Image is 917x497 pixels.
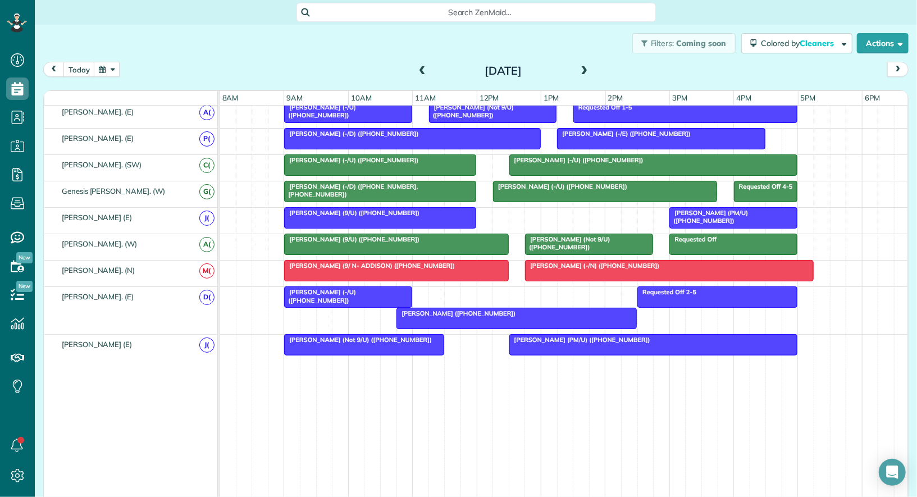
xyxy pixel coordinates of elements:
[199,158,215,173] span: C(
[863,93,882,102] span: 6pm
[60,186,167,195] span: Genesis [PERSON_NAME]. (W)
[799,93,818,102] span: 5pm
[428,103,514,119] span: [PERSON_NAME] (Not 9/U) ([PHONE_NUMBER])
[60,239,139,248] span: [PERSON_NAME]. (W)
[396,309,516,317] span: [PERSON_NAME] ([PHONE_NUMBER])
[284,235,420,243] span: [PERSON_NAME] (9/U) ([PHONE_NUMBER])
[284,209,420,217] span: [PERSON_NAME] (9/U) ([PHONE_NUMBER])
[879,459,906,486] div: Open Intercom Messenger
[16,252,33,263] span: New
[413,93,438,102] span: 11am
[284,288,356,304] span: [PERSON_NAME] (-/U) ([PHONE_NUMBER])
[60,292,136,301] span: [PERSON_NAME]. (E)
[199,131,215,147] span: P(
[857,33,909,53] button: Actions
[509,336,651,344] span: [PERSON_NAME] (PM/U) ([PHONE_NUMBER])
[60,266,137,275] span: [PERSON_NAME]. (N)
[669,235,717,243] span: Requested Off
[16,281,33,292] span: New
[284,183,418,198] span: [PERSON_NAME] (-/D) ([PHONE_NUMBER], [PHONE_NUMBER])
[284,336,432,344] span: [PERSON_NAME] (Not 9/U) ([PHONE_NUMBER])
[199,338,215,353] span: J(
[199,237,215,252] span: A(
[573,103,633,111] span: Requested Off 1-5
[670,93,690,102] span: 3pm
[199,105,215,120] span: A(
[492,183,628,190] span: [PERSON_NAME] (-/U) ([PHONE_NUMBER])
[199,211,215,226] span: J(
[199,184,215,199] span: G(
[676,38,727,48] span: Coming soon
[433,65,573,77] h2: [DATE]
[349,93,374,102] span: 10am
[761,38,838,48] span: Colored by
[637,288,697,296] span: Requested Off 2-5
[606,93,626,102] span: 2pm
[60,107,136,116] span: [PERSON_NAME]. (E)
[524,235,610,251] span: [PERSON_NAME] (Not 9/U) ([PHONE_NUMBER])
[199,290,215,305] span: D(
[477,93,501,102] span: 12pm
[734,93,754,102] span: 4pm
[199,263,215,279] span: M(
[60,340,134,349] span: [PERSON_NAME] (E)
[60,134,136,143] span: [PERSON_NAME]. (E)
[556,130,691,138] span: [PERSON_NAME] (-/E) ([PHONE_NUMBER])
[741,33,852,53] button: Colored byCleaners
[524,262,660,270] span: [PERSON_NAME] (-/N) ([PHONE_NUMBER])
[887,62,909,77] button: next
[60,160,144,169] span: [PERSON_NAME]. (SW)
[669,209,748,225] span: [PERSON_NAME] (PM/U) ([PHONE_NUMBER])
[284,93,305,102] span: 9am
[800,38,836,48] span: Cleaners
[284,156,419,164] span: [PERSON_NAME] (-/U) ([PHONE_NUMBER])
[43,62,65,77] button: prev
[509,156,644,164] span: [PERSON_NAME] (-/U) ([PHONE_NUMBER])
[63,62,95,77] button: today
[60,213,134,222] span: [PERSON_NAME] (E)
[284,262,455,270] span: [PERSON_NAME] (9/ N- ADDISON) ([PHONE_NUMBER])
[541,93,561,102] span: 1pm
[651,38,674,48] span: Filters:
[284,130,419,138] span: [PERSON_NAME] (-/D) ([PHONE_NUMBER])
[220,93,241,102] span: 8am
[733,183,793,190] span: Requested Off 4-5
[284,103,356,119] span: [PERSON_NAME] (-/U) ([PHONE_NUMBER])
